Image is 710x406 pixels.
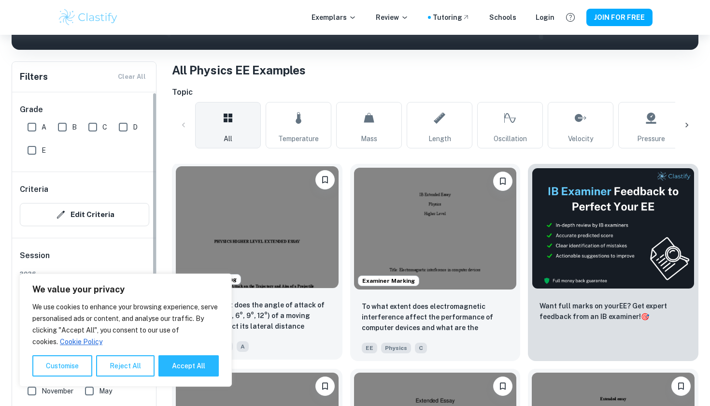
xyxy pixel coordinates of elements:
h6: Grade [20,104,149,116]
span: Length [428,133,451,144]
span: 🎯 [641,313,649,320]
span: D [133,122,138,132]
div: We value your privacy [19,274,232,387]
button: Please log in to bookmark exemplars [493,172,512,191]
p: We value your privacy [32,284,219,295]
p: Exemplars [312,12,356,23]
button: Please log in to bookmark exemplars [671,377,691,396]
span: Physics [381,343,411,353]
img: Clastify logo [57,8,119,27]
a: ThumbnailWant full marks on yourEE? Get expert feedback from an IB examiner! [528,164,698,361]
button: Reject All [96,355,155,377]
button: Accept All [158,355,219,377]
a: Login [536,12,554,23]
p: To what extent does the angle of attack of the fins (0°, 3°, 6°, 9°, 12°) of a moving projectile ... [184,300,331,333]
img: Physics EE example thumbnail: To what extent does the angle of attack [176,166,339,288]
span: A [42,122,46,132]
span: Pressure [637,133,665,144]
a: Examiner MarkingPlease log in to bookmark exemplarsTo what extent does the angle of attack of the... [172,164,342,361]
span: Oscillation [494,133,527,144]
button: Please log in to bookmark exemplars [315,377,335,396]
a: Tutoring [433,12,470,23]
a: Examiner MarkingPlease log in to bookmark exemplarsTo what extent does electromagnetic interferen... [350,164,521,361]
span: May [99,386,112,396]
p: Want full marks on your EE ? Get expert feedback from an IB examiner! [540,301,687,322]
span: All [224,133,232,144]
button: Edit Criteria [20,203,149,226]
h6: Session [20,250,149,269]
img: Physics EE example thumbnail: To what extent does electromagnetic inte [354,168,517,290]
p: To what extent does electromagnetic interference affect the performance of computer devices and w... [362,301,509,334]
button: Please log in to bookmark exemplars [493,377,512,396]
h6: Topic [172,87,698,98]
button: Customise [32,355,92,377]
img: Thumbnail [532,168,695,289]
span: Velocity [568,133,593,144]
span: November [42,386,73,396]
h6: Filters [20,70,48,84]
span: E [42,145,46,156]
p: We use cookies to enhance your browsing experience, serve personalised ads or content, and analys... [32,301,219,348]
span: Mass [361,133,377,144]
h1: All Physics EE Examples [172,61,698,79]
span: C [415,343,427,353]
button: JOIN FOR FREE [586,9,653,26]
span: Examiner Marking [358,276,419,285]
button: Please log in to bookmark exemplars [315,170,335,189]
a: Cookie Policy [59,337,103,346]
span: EE [362,343,377,353]
p: Review [376,12,409,23]
span: A [237,341,249,352]
span: Temperature [278,133,319,144]
a: Schools [489,12,516,23]
h6: Criteria [20,184,48,195]
button: Help and Feedback [562,9,579,26]
span: B [72,122,77,132]
span: 2026 [20,269,149,278]
span: C [102,122,107,132]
